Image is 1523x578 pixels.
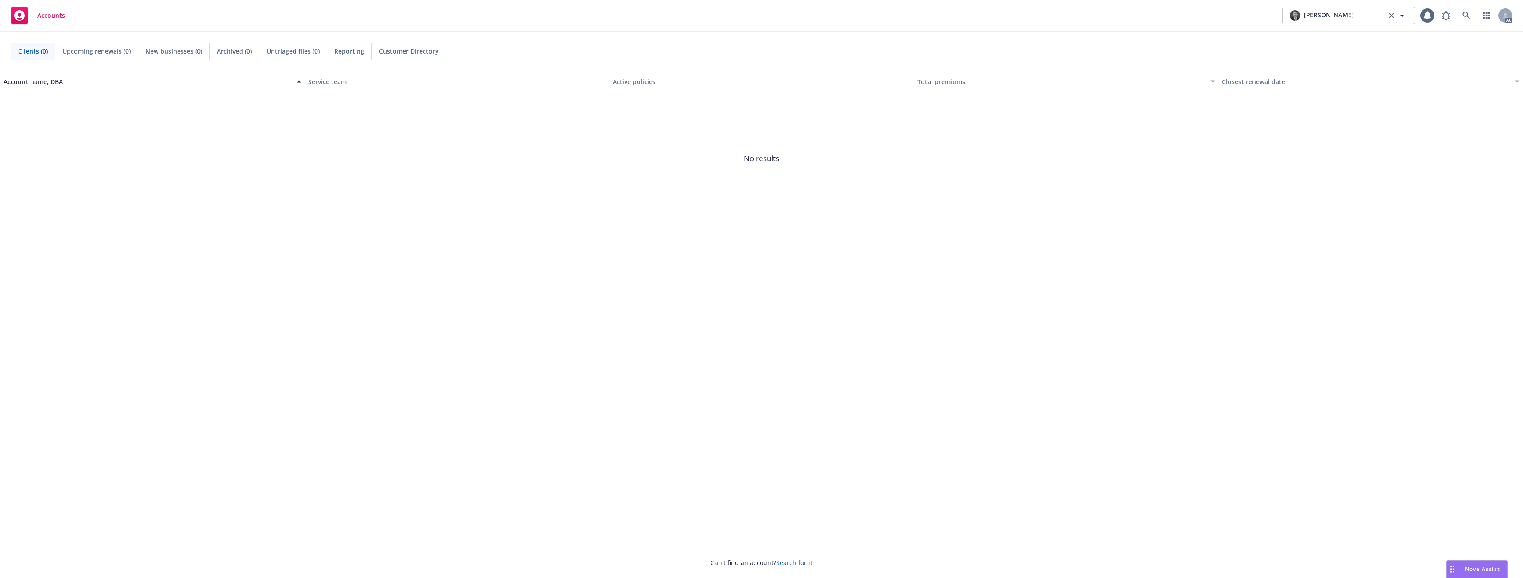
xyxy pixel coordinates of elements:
[4,77,291,86] div: Account name, DBA
[145,47,202,56] span: New businesses (0)
[305,71,609,92] button: Service team
[917,77,1205,86] div: Total premiums
[1222,77,1510,86] div: Closest renewal date
[1478,7,1496,24] a: Switch app
[1304,10,1354,21] span: [PERSON_NAME]
[37,12,65,19] span: Accounts
[1465,565,1500,573] span: Nova Assist
[308,77,606,86] div: Service team
[613,77,910,86] div: Active policies
[1386,10,1397,21] a: clear selection
[1282,7,1415,24] button: photo[PERSON_NAME]clear selection
[267,47,320,56] span: Untriaged files (0)
[711,558,812,567] span: Can't find an account?
[62,47,131,56] span: Upcoming renewals (0)
[609,71,914,92] button: Active policies
[1290,10,1300,21] img: photo
[1457,7,1475,24] a: Search
[334,47,364,56] span: Reporting
[1446,560,1508,578] button: Nova Assist
[914,71,1218,92] button: Total premiums
[217,47,252,56] span: Archived (0)
[1437,7,1455,24] a: Report a Bug
[776,559,812,567] a: Search for it
[7,3,69,28] a: Accounts
[18,47,48,56] span: Clients (0)
[1447,561,1458,578] div: Drag to move
[379,47,439,56] span: Customer Directory
[1218,71,1523,92] button: Closest renewal date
